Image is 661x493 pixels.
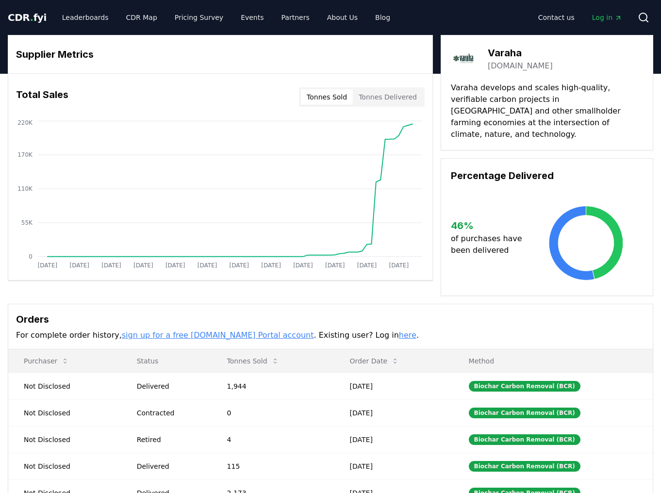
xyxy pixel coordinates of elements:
[133,262,153,269] tspan: [DATE]
[212,399,334,426] td: 0
[592,13,622,22] span: Log in
[230,262,249,269] tspan: [DATE]
[38,262,57,269] tspan: [DATE]
[17,185,33,192] tspan: 110K
[219,351,287,371] button: Tonnes Sold
[21,219,33,226] tspan: 55K
[367,9,398,26] a: Blog
[342,351,407,371] button: Order Date
[325,262,345,269] tspan: [DATE]
[334,426,453,453] td: [DATE]
[17,151,33,158] tspan: 170K
[469,434,580,445] div: Biochar Carbon Removal (BCR)
[212,373,334,399] td: 1,944
[461,356,645,366] p: Method
[261,262,281,269] tspan: [DATE]
[469,461,580,472] div: Biochar Carbon Removal (BCR)
[469,408,580,418] div: Biochar Carbon Removal (BCR)
[16,351,77,371] button: Purchaser
[129,356,204,366] p: Status
[8,426,121,453] td: Not Disclosed
[54,9,116,26] a: Leaderboards
[301,89,353,105] button: Tonnes Sold
[451,168,643,183] h3: Percentage Delivered
[488,60,553,72] a: [DOMAIN_NAME]
[334,399,453,426] td: [DATE]
[451,82,643,140] p: Varaha develops and scales high-quality, verifiable carbon projects in [GEOGRAPHIC_DATA] and othe...
[8,453,121,479] td: Not Disclosed
[137,435,204,444] div: Retired
[122,330,314,340] a: sign up for a free [DOMAIN_NAME] Portal account
[357,262,377,269] tspan: [DATE]
[8,11,47,24] a: CDR.fyi
[274,9,317,26] a: Partners
[212,453,334,479] td: 115
[54,9,398,26] nav: Main
[167,9,231,26] a: Pricing Survey
[29,253,33,260] tspan: 0
[30,12,33,23] span: .
[451,45,478,72] img: Varaha-logo
[212,426,334,453] td: 4
[118,9,165,26] a: CDR Map
[293,262,313,269] tspan: [DATE]
[165,262,185,269] tspan: [DATE]
[334,453,453,479] td: [DATE]
[16,47,425,62] h3: Supplier Metrics
[137,461,204,471] div: Delivered
[8,399,121,426] td: Not Disclosed
[488,46,553,60] h3: Varaha
[137,381,204,391] div: Delivered
[399,330,416,340] a: here
[451,233,529,256] p: of purchases have been delivered
[389,262,409,269] tspan: [DATE]
[319,9,365,26] a: About Us
[233,9,271,26] a: Events
[353,89,423,105] button: Tonnes Delivered
[334,373,453,399] td: [DATE]
[530,9,630,26] nav: Main
[8,12,47,23] span: CDR fyi
[16,87,68,107] h3: Total Sales
[451,218,529,233] h3: 46 %
[584,9,630,26] a: Log in
[101,262,121,269] tspan: [DATE]
[198,262,217,269] tspan: [DATE]
[16,329,645,341] p: For complete order history, . Existing user? Log in .
[16,312,645,327] h3: Orders
[137,408,204,418] div: Contracted
[530,9,582,26] a: Contact us
[469,381,580,392] div: Biochar Carbon Removal (BCR)
[69,262,89,269] tspan: [DATE]
[8,373,121,399] td: Not Disclosed
[17,119,33,126] tspan: 220K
